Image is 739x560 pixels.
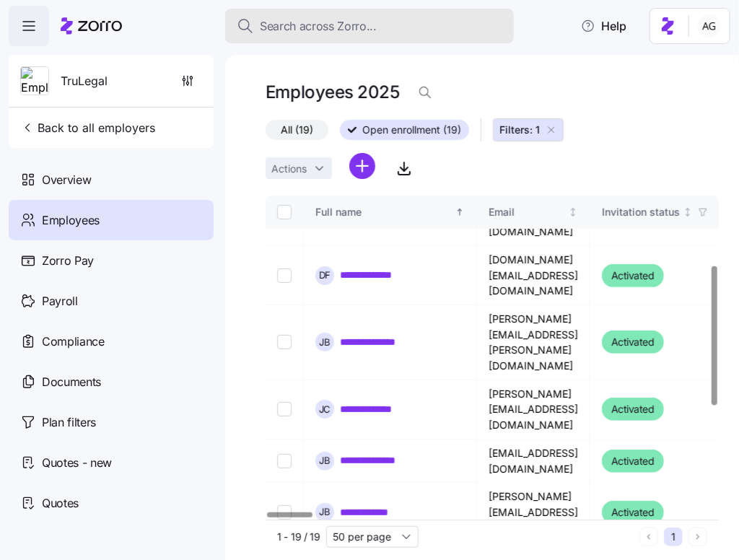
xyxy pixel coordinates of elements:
img: Employer logo [21,67,48,96]
input: Select record 4 [277,268,292,283]
th: EmailNot sorted [477,196,590,229]
a: Payroll [9,281,214,321]
span: Filters: 1 [499,123,540,137]
button: Filters: 1 [493,118,564,141]
a: Zorro Pay [9,240,214,281]
h1: Employees 2025 [266,81,399,103]
input: Select record 5 [277,335,292,349]
div: Invitation status [602,204,680,220]
a: Quotes [9,483,214,523]
a: Employees [9,200,214,240]
div: Sorted ascending [455,207,465,217]
td: [EMAIL_ADDRESS][DOMAIN_NAME] [477,439,590,483]
a: Compliance [9,321,214,362]
span: Overview [42,171,91,189]
button: Search across Zorro... [225,9,514,43]
span: Activated [611,504,655,521]
div: Not sorted [683,207,693,217]
span: Zorro Pay [42,252,94,270]
input: Select all records [277,205,292,219]
td: [DOMAIN_NAME][EMAIL_ADDRESS][DOMAIN_NAME] [477,246,590,305]
svg: add icon [349,153,375,179]
span: Activated [611,401,655,418]
button: 1 [664,528,683,546]
button: Help [569,12,638,40]
th: Full nameSorted ascending [304,196,477,229]
span: Quotes [42,494,79,512]
input: Select record 7 [277,454,292,468]
span: Quotes - new [42,454,112,472]
td: [PERSON_NAME][EMAIL_ADDRESS][PERSON_NAME][DOMAIN_NAME] [477,305,590,380]
span: J B [319,338,331,347]
span: J B [319,456,331,465]
a: Quotes - new [9,442,214,483]
span: 1 - 19 / 19 [277,530,320,544]
td: [PERSON_NAME][EMAIL_ADDRESS][DOMAIN_NAME] [477,483,590,542]
span: Plan filters [42,414,96,432]
span: Search across Zorro... [260,17,377,35]
span: J C [319,405,331,414]
a: Overview [9,159,214,200]
span: Payroll [42,292,78,310]
input: Select record 6 [277,402,292,416]
input: Select record 8 [277,505,292,520]
span: TruLegal [61,72,108,90]
span: Open enrollment (19) [362,121,461,139]
span: Help [581,17,626,35]
span: Back to all employers [20,119,155,136]
a: Plan filters [9,402,214,442]
button: Back to all employers [14,113,161,142]
button: Previous page [639,528,658,546]
span: Actions [271,164,307,174]
span: Activated [611,333,655,351]
button: Actions [266,157,332,179]
button: Next page [688,528,707,546]
span: Employees [42,211,100,229]
a: Documents [9,362,214,402]
span: D F [319,271,331,280]
span: All (19) [281,121,313,139]
th: Invitation statusNot sorted [590,196,723,229]
span: J B [319,507,331,517]
span: Activated [611,267,655,284]
div: Full name [315,204,452,220]
div: Email [489,204,566,220]
span: Documents [42,373,101,391]
span: Compliance [42,333,105,351]
div: Not sorted [568,207,578,217]
td: [PERSON_NAME][EMAIL_ADDRESS][DOMAIN_NAME] [477,380,590,439]
span: Activated [611,452,655,470]
img: 5fc55c57e0610270ad857448bea2f2d5 [698,14,721,38]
